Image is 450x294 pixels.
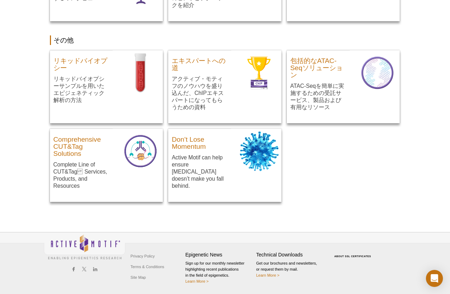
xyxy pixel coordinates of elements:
[168,50,281,124] a: エキスパートへの道​ アクティブ・モティフのノウハウを盛り込んだ、ChIPエキスパートになってもらうための資料 Expert
[53,132,109,157] h3: Comprehensive CUT&Tag Solutions
[53,75,109,104] p: リキッドバイオプシーサンプルを用いたエピジェネティック解析の方法
[327,245,380,260] table: Click to Verify - This site chose Symantec SSL for secure e-commerce and confidential communicati...
[186,279,209,283] a: Learn More >
[290,54,346,79] h3: 包括的なATAC-Seqソリューション
[118,50,163,95] img: Liquid Biopsies
[168,129,281,202] a: Don’t Lose Momentum Active Motif can help ensure [MEDICAL_DATA] doesn’t make you fall behind. Cor...
[50,35,400,45] h2: その他
[172,132,228,150] h3: Don’t Lose Momentum
[50,50,163,117] a: リキッドバイオプシー リキッドバイオプシーサンプルを用いたエピジェネティック解析の方法 Liquid Biopsies
[355,50,400,95] img: Comprehensive ATAC-Seq Solutions
[256,273,280,277] a: Learn More >
[129,261,166,272] a: Terms & Conditions
[50,129,163,202] a: Comprehensive CUT&Tag Solutions Complete Line of CUT&Tag Services, Products, and Resources Compre...
[53,161,109,190] p: Complete Line of CUT&Tag Services, Products, and Resources
[426,270,443,287] div: Open Intercom Messenger
[290,82,346,111] p: ATAC-Seqを簡単に実施するための受託サービス、製品および有用なリソース
[53,54,109,72] h3: リキッドバイオプシー
[129,272,148,283] a: Site Map
[172,54,228,72] h3: エキスパートへの道​
[256,252,324,258] h4: Technical Downloads
[129,251,156,261] a: Privacy Policy
[186,260,253,284] p: Sign up for our monthly newsletter highlighting recent publications in the field of epigenetics.
[118,129,163,174] img: Comprehensive CUT&Tag Solutions
[237,50,281,95] img: Expert
[334,255,371,258] a: ABOUT SSL CERTIFICATES
[186,252,253,258] h4: Epigenetic News
[172,154,228,190] p: Active Motif can help ensure [MEDICAL_DATA] doesn’t make you fall behind.
[287,50,400,124] a: 包括的なATAC-Seqソリューション ATAC-Seqを簡単に実施するための受託サービス、製品および有用なリソース Comprehensive ATAC-Seq Solutions
[256,260,324,278] p: Get our brochures and newsletters, or request them by mail.
[172,75,228,111] p: アクティブ・モティフのノウハウを盛り込んだ、ChIPエキスパートになってもらうための資料
[44,232,125,261] img: Active Motif,
[237,129,281,174] img: Coronavirus Resources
